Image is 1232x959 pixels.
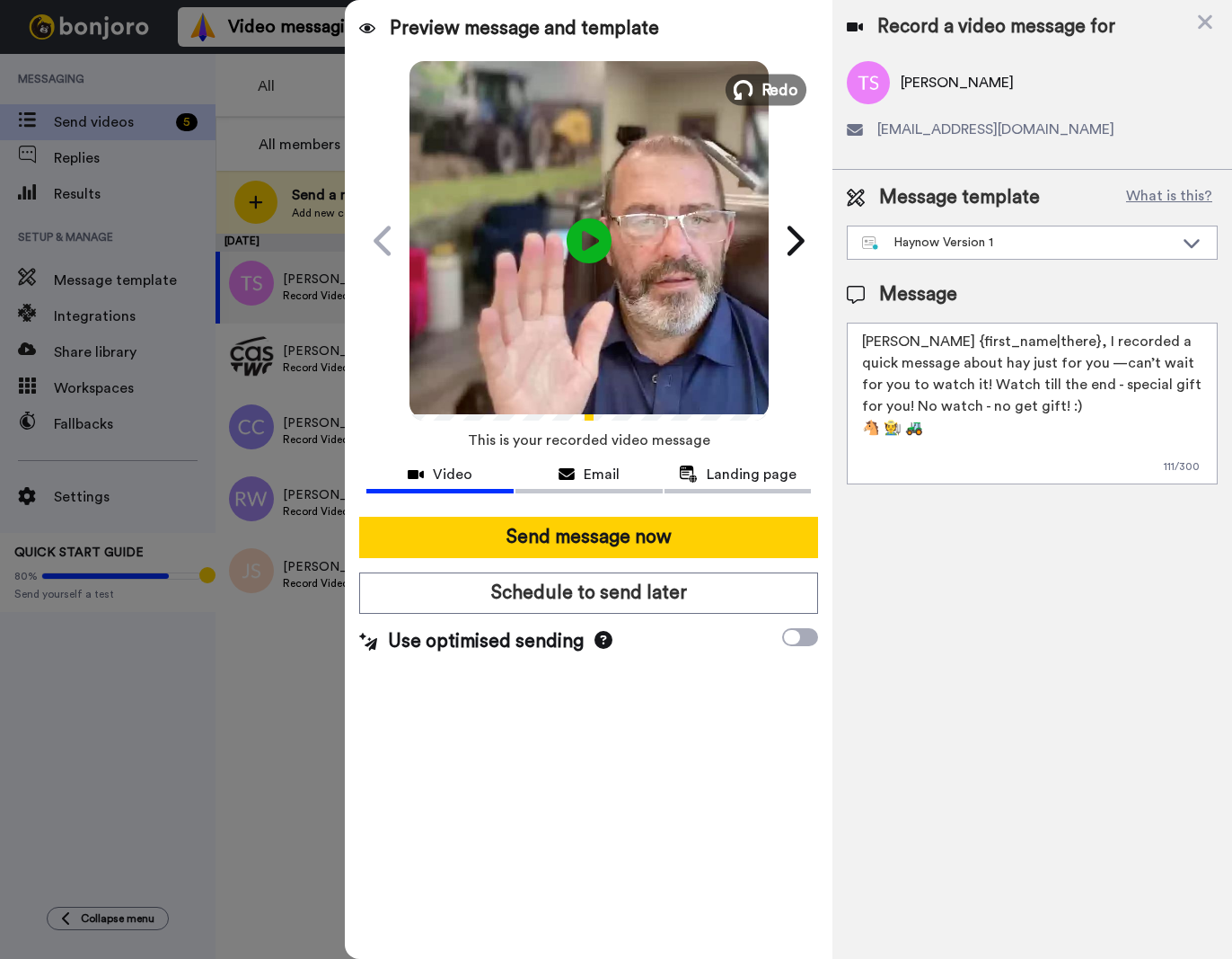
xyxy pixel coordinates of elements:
button: What is this? [1121,184,1218,211]
div: Haynow Version 1 [862,234,1174,252]
span: Video [433,464,472,485]
span: Email [584,464,620,485]
span: Message template [879,184,1040,211]
img: nextgen-template.svg [862,236,879,251]
button: Schedule to send later [359,573,818,614]
span: Landing page [707,464,796,485]
button: Send message now [359,517,818,558]
span: This is your recorded video message [468,421,710,460]
span: Use optimised sending [388,628,584,655]
textarea: [PERSON_NAME] {first_name|there}, I recorded a quick message about hay just for you —can’t wait f... [847,323,1218,484]
span: [EMAIL_ADDRESS][DOMAIN_NAME] [877,119,1114,140]
span: Message [879,281,957,308]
